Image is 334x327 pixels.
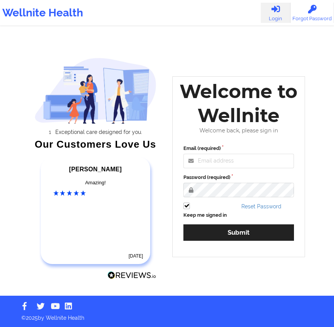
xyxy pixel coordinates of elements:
[35,140,157,148] div: Our Customers Love Us
[108,271,156,281] a: Reviews.io Logo
[183,224,294,241] button: Submit
[69,166,122,172] span: [PERSON_NAME]
[16,309,318,322] p: © 2025 by Wellnite Health
[291,3,334,23] a: Forgot Password
[108,271,156,279] img: Reviews.io Logo
[241,203,281,209] a: Reset Password
[183,174,294,181] label: Password (required)
[35,58,157,124] img: wellnite-auth-hero_200.c722682e.png
[261,3,291,23] a: Login
[178,79,299,127] div: Welcome to Wellnite
[183,145,294,152] label: Email (required)
[41,129,156,135] li: Exceptional care designed for you.
[183,154,294,168] input: Email address
[178,127,299,134] div: Welcome back, please sign in
[128,253,143,259] time: [DATE]
[53,179,138,187] div: Amazing!
[183,211,227,219] label: Keep me signed in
